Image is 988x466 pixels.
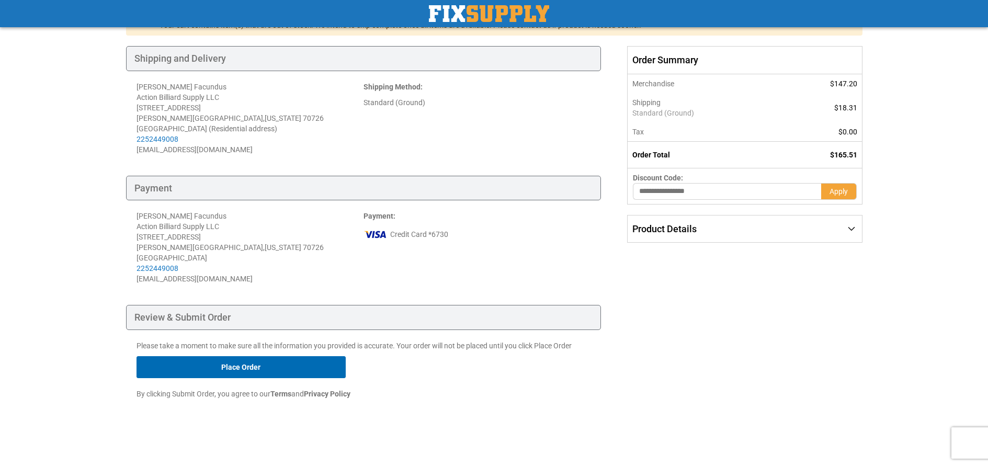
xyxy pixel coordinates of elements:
span: Apply [830,187,848,196]
div: Standard (Ground) [364,97,590,108]
strong: Order Total [632,151,670,159]
div: Credit Card *6730 [364,226,590,242]
span: Product Details [632,223,697,234]
address: [PERSON_NAME] Facundus Action Billiard Supply LLC [STREET_ADDRESS] [PERSON_NAME][GEOGRAPHIC_DATA]... [137,82,364,155]
span: [EMAIL_ADDRESS][DOMAIN_NAME] [137,145,253,154]
a: store logo [429,5,549,22]
th: Merchandise [628,74,782,93]
div: Review & Submit Order [126,305,601,330]
span: [US_STATE] [265,243,301,252]
span: Shipping Method [364,83,421,91]
span: Shipping [632,98,661,107]
div: Payment [126,176,601,201]
strong: : [364,212,395,220]
a: 2252449008 [137,264,178,272]
span: [EMAIL_ADDRESS][DOMAIN_NAME] [137,275,253,283]
span: Payment [364,212,393,220]
button: Place Order [137,356,346,378]
span: Standard (Ground) [632,108,776,118]
span: $18.31 [834,104,857,112]
span: $147.20 [830,79,857,88]
strong: : [364,83,423,91]
strong: Terms [270,390,291,398]
p: Please take a moment to make sure all the information you provided is accurate. Your order will n... [137,340,591,351]
a: 2252449008 [137,135,178,143]
strong: Privacy Policy [304,390,350,398]
p: By clicking Submit Order, you agree to our and [137,389,591,399]
span: $0.00 [838,128,857,136]
img: vi.png [364,226,388,242]
span: [US_STATE] [265,114,301,122]
span: $165.51 [830,151,857,159]
div: Shipping and Delivery [126,46,601,71]
th: Tax [628,122,782,142]
span: Discount Code: [633,174,683,182]
img: Fix Industrial Supply [429,5,549,22]
div: [PERSON_NAME] Facundus Action Billiard Supply LLC [STREET_ADDRESS] [PERSON_NAME][GEOGRAPHIC_DATA]... [137,211,364,274]
span: Order Summary [627,46,862,74]
button: Apply [821,183,857,200]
